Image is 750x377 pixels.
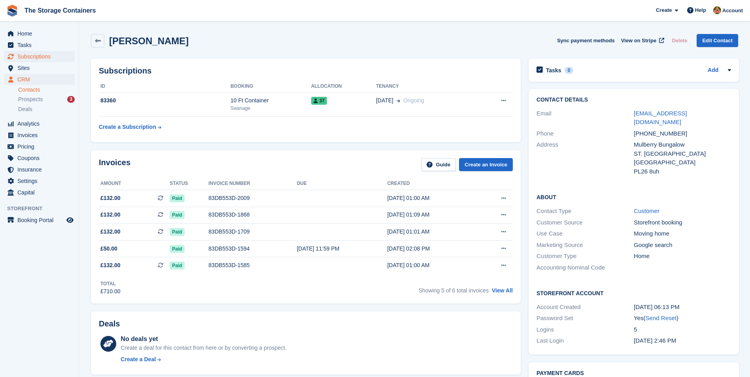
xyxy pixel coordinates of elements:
[634,241,731,250] div: Google search
[100,228,121,236] span: £132.00
[170,211,184,219] span: Paid
[537,207,634,216] div: Contact Type
[17,164,65,175] span: Insurance
[67,96,75,103] div: 3
[297,245,387,253] div: [DATE] 11:59 PM
[387,228,478,236] div: [DATE] 01:01 AM
[230,96,311,105] div: 10 Ft Container
[208,245,297,253] div: 83DB553D-1594
[100,245,117,253] span: £50.00
[537,229,634,238] div: Use Case
[208,261,297,270] div: 83DB553D-1585
[170,262,184,270] span: Paid
[6,5,18,17] img: stora-icon-8386f47178a22dfd0bd8f6a31ec36ba5ce8667c1dd55bd0f319d3a0aa187defe.svg
[634,110,687,126] a: [EMAIL_ADDRESS][DOMAIN_NAME]
[100,287,121,296] div: £710.00
[537,129,634,138] div: Phone
[170,194,184,202] span: Paid
[618,34,666,47] a: View on Stripe
[546,67,561,74] h2: Tasks
[21,4,99,17] a: The Storage Containers
[17,28,65,39] span: Home
[634,140,731,149] div: Mulberry Bungalow
[621,37,656,45] span: View on Stripe
[459,158,513,171] a: Create an Invoice
[297,177,387,190] th: Due
[537,252,634,261] div: Customer Type
[109,36,189,46] h2: [PERSON_NAME]
[537,218,634,227] div: Customer Source
[4,62,75,74] a: menu
[208,177,297,190] th: Invoice number
[7,205,79,213] span: Storefront
[537,140,634,176] div: Address
[17,74,65,85] span: CRM
[17,153,65,164] span: Coupons
[537,325,634,334] div: Logins
[99,123,156,131] div: Create a Subscription
[537,109,634,127] div: Email
[208,194,297,202] div: 83DB553D-2009
[99,96,230,105] div: 83360
[100,194,121,202] span: £132.00
[713,6,721,14] img: Kirsty Simpson
[537,97,731,103] h2: Contact Details
[208,228,297,236] div: 83DB553D-1709
[99,80,230,93] th: ID
[669,34,690,47] button: Delete
[4,130,75,141] a: menu
[17,51,65,62] span: Subscriptions
[646,315,676,321] a: Send Reset
[387,177,478,190] th: Created
[4,187,75,198] a: menu
[4,215,75,226] a: menu
[17,175,65,187] span: Settings
[230,105,311,112] div: Swanage
[656,6,672,14] span: Create
[100,280,121,287] div: Total
[634,207,659,214] a: Customer
[492,287,513,294] a: View All
[230,80,311,93] th: Booking
[376,96,393,105] span: [DATE]
[634,337,676,344] time: 2025-06-24 13:46:52 UTC
[100,211,121,219] span: £132.00
[708,66,718,75] a: Add
[387,211,478,219] div: [DATE] 01:09 AM
[121,355,156,364] div: Create a Deal
[634,167,731,176] div: PL26 8uh
[537,303,634,312] div: Account Created
[376,80,478,93] th: Tenancy
[17,62,65,74] span: Sites
[100,261,121,270] span: £132.00
[18,95,75,104] a: Prospects 3
[537,370,731,377] h2: Payment cards
[537,289,731,297] h2: Storefront Account
[634,252,731,261] div: Home
[4,118,75,129] a: menu
[634,149,731,158] div: ST. [GEOGRAPHIC_DATA]
[4,74,75,85] a: menu
[419,287,489,294] span: Showing 5 of 6 total invoices
[4,164,75,175] a: menu
[311,97,327,105] span: 37
[4,175,75,187] a: menu
[537,314,634,323] div: Password Set
[65,215,75,225] a: Preview store
[17,215,65,226] span: Booking Portal
[695,6,706,14] span: Help
[170,245,184,253] span: Paid
[18,86,75,94] a: Contacts
[722,7,743,15] span: Account
[634,314,731,323] div: Yes
[697,34,738,47] a: Edit Contact
[121,334,286,344] div: No deals yet
[311,80,376,93] th: Allocation
[4,153,75,164] a: menu
[565,67,574,74] div: 0
[537,263,634,272] div: Accounting Nominal Code
[634,325,731,334] div: 5
[208,211,297,219] div: 83DB553D-1868
[537,193,731,201] h2: About
[537,241,634,250] div: Marketing Source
